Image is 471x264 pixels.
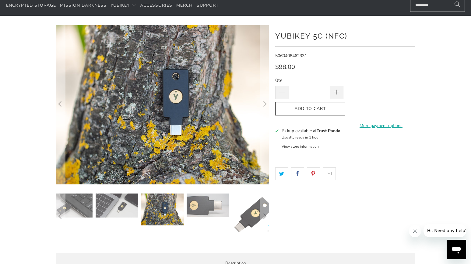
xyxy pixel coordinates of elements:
[282,106,339,111] span: Add to Cart
[260,25,269,184] button: Next
[56,25,65,184] button: Previous
[275,29,415,42] h1: YubiKey 5C (NFC)
[96,194,138,218] img: YubiKey 5C (NFC) - Trust Panda
[317,128,340,134] b: Trust Panda
[56,25,269,184] a: YubiKey 5C (NFC) - Trust Panda
[176,2,193,8] span: Merch
[282,128,340,134] h3: Pickup available at
[275,167,288,180] a: Share this on Twitter
[56,194,65,239] button: Previous
[307,167,320,180] a: Share this on Pinterest
[275,191,415,211] iframe: Reviews Widget
[260,194,269,239] button: Next
[275,102,345,116] button: Add to Cart
[4,4,44,9] span: Hi. Need any help?
[282,144,319,149] button: View store information
[141,194,184,225] img: YubiKey 5C (NFC) - Trust Panda
[347,122,415,129] a: More payment options
[140,2,172,8] span: Accessories
[409,225,421,237] iframe: Close message
[111,2,130,8] span: YubiKey
[233,194,275,236] img: YubiKey 5C (NFC) - Trust Panda
[424,224,466,237] iframe: Message from company
[282,135,320,140] small: Usually ready in 1 hour
[197,2,219,8] span: Support
[275,53,307,59] span: 5060408462331
[6,2,56,8] span: Encrypted Storage
[275,77,343,84] label: Qty
[60,2,107,8] span: Mission Darkness
[291,167,304,180] a: Share this on Facebook
[323,167,336,180] a: Email this to a friend
[447,240,466,259] iframe: Button to launch messaging window
[275,63,295,71] span: $98.00
[50,194,93,218] img: YubiKey 5C (NFC) - Trust Panda
[187,194,229,217] img: YubiKey 5C (NFC) - Trust Panda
